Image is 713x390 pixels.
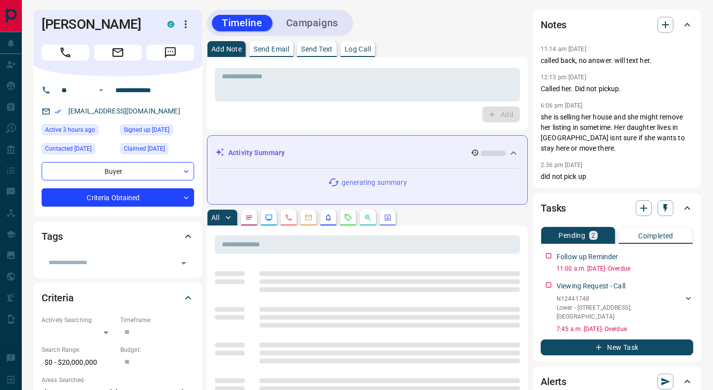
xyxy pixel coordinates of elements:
[541,102,583,109] p: 6:06 pm [DATE]
[364,214,372,222] svg: Opportunities
[557,294,683,303] p: N12441748
[147,45,194,60] span: Message
[54,108,61,115] svg: Email Verified
[557,264,693,273] p: 11:00 a.m. [DATE] - Overdue
[541,339,693,355] button: New Task
[342,177,407,188] p: generating summary
[124,144,165,154] span: Claimed [DATE]
[541,56,693,66] p: called back, no answer. will text her.
[557,252,618,262] p: Follow up Reminder
[42,16,153,32] h1: [PERSON_NAME]
[124,125,169,135] span: Signed up [DATE]
[541,162,583,168] p: 2:36 pm [DATE]
[541,46,586,53] p: 11:14 am [DATE]
[211,46,242,53] p: Add Note
[541,112,693,154] p: she is selling her house and she might remove her listing in sometime. Her daughter lives in [GEO...
[167,21,174,28] div: condos.ca
[42,228,62,244] h2: Tags
[345,46,371,53] p: Log Call
[42,45,89,60] span: Call
[42,354,115,371] p: $0 - $20,000,000
[301,46,333,53] p: Send Text
[557,303,683,321] p: Lower - [STREET_ADDRESS] , [GEOGRAPHIC_DATA]
[591,232,595,239] p: 2
[541,13,693,37] div: Notes
[94,45,142,60] span: Email
[212,15,272,31] button: Timeline
[638,232,673,239] p: Completed
[42,316,115,325] p: Actively Searching:
[254,46,289,53] p: Send Email
[45,125,95,135] span: Active 3 hours ago
[120,316,194,325] p: Timeframe:
[559,232,585,239] p: Pending
[228,148,285,158] p: Activity Summary
[42,162,194,180] div: Buyer
[557,292,693,323] div: N12441748Lower - [STREET_ADDRESS],[GEOGRAPHIC_DATA]
[541,374,566,390] h2: Alerts
[45,144,92,154] span: Contacted [DATE]
[541,17,566,33] h2: Notes
[177,256,191,270] button: Open
[211,214,219,221] p: All
[541,200,566,216] h2: Tasks
[120,143,194,157] div: Thu Jun 19 2025
[120,124,194,138] div: Wed Jun 17 2020
[95,84,107,96] button: Open
[42,286,194,310] div: Criteria
[285,214,293,222] svg: Calls
[384,214,392,222] svg: Agent Actions
[324,214,332,222] svg: Listing Alerts
[42,124,115,138] div: Tue Oct 14 2025
[42,376,194,385] p: Areas Searched:
[276,15,348,31] button: Campaigns
[42,188,194,207] div: Criteria Obtained
[42,345,115,354] p: Search Range:
[68,107,180,115] a: [EMAIL_ADDRESS][DOMAIN_NAME]
[541,84,693,94] p: Called her. Did not pickup.
[42,224,194,248] div: Tags
[120,345,194,354] p: Budget:
[344,214,352,222] svg: Requests
[557,281,625,291] p: Viewing Request - Call
[42,290,74,306] h2: Criteria
[541,171,693,182] p: did not pick up
[245,214,253,222] svg: Notes
[265,214,273,222] svg: Lead Browsing Activity
[541,196,693,220] div: Tasks
[215,144,519,162] div: Activity Summary
[42,143,115,157] div: Thu Jun 18 2020
[305,214,312,222] svg: Emails
[541,74,586,81] p: 12:13 pm [DATE]
[557,325,693,334] p: 7:45 a.m. [DATE] - Overdue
